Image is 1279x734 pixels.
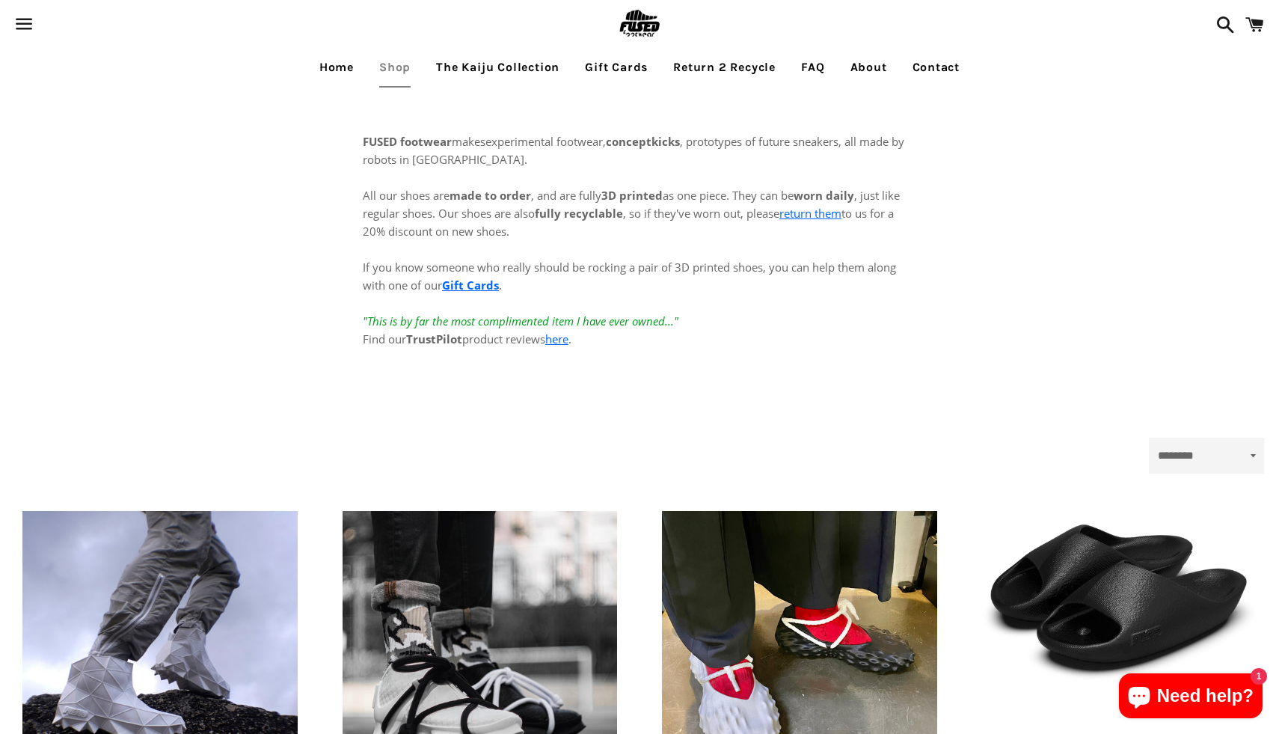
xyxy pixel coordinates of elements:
[535,206,623,221] strong: fully recyclable
[363,168,916,348] p: All our shoes are , and are fully as one piece. They can be , just like regular shoes. Our shoes ...
[363,134,485,149] span: makes
[308,49,365,86] a: Home
[901,49,972,86] a: Contact
[839,49,898,86] a: About
[363,134,452,149] strong: FUSED footwear
[606,134,680,149] strong: conceptkicks
[779,206,841,221] a: return them
[363,314,678,328] em: "This is by far the most complimented item I have ever owned..."
[442,278,499,293] a: Gift Cards
[790,49,835,86] a: FAQ
[406,331,462,346] strong: TrustPilot
[662,49,787,86] a: Return 2 Recycle
[1114,673,1267,722] inbox-online-store-chat: Shopify online store chat
[450,188,531,203] strong: made to order
[574,49,659,86] a: Gift Cards
[601,188,663,203] strong: 3D printed
[982,511,1257,685] a: Slate-Black
[368,49,422,86] a: Shop
[363,134,904,167] span: experimental footwear, , prototypes of future sneakers, all made by robots in [GEOGRAPHIC_DATA].
[425,49,571,86] a: The Kaiju Collection
[794,188,854,203] strong: worn daily
[545,331,568,346] a: here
